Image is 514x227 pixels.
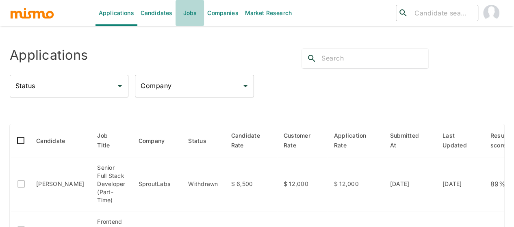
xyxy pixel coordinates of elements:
[97,131,125,150] span: Job Title
[384,157,436,211] td: [DATE]
[321,52,428,65] input: Search
[284,131,321,150] span: Customer Rate
[132,157,182,211] td: SproutLabs
[411,7,475,19] input: Candidate search
[91,157,132,211] td: Senior Full Stack Developer (Part-Time)
[327,157,384,211] td: $ 12,000
[390,131,429,150] span: Submitted At
[114,80,126,92] button: Open
[436,157,484,211] td: [DATE]
[240,80,251,92] button: Open
[188,136,217,146] span: Status
[302,49,321,68] button: search
[334,131,377,150] span: Application Rate
[231,131,271,150] span: Candidate Rate
[442,131,477,150] span: Last Updated
[182,157,224,211] td: Withdrawn
[139,136,176,146] span: Company
[490,178,505,190] p: 89 %
[10,7,54,19] img: logo
[30,157,91,211] td: [PERSON_NAME]
[10,47,88,63] h4: Applications
[36,136,76,146] span: Candidate
[11,157,30,211] td: Only active applications to Public jobs can be selected
[225,157,277,211] td: $ 6,500
[277,157,327,211] td: $ 12,000
[483,5,499,21] img: Maia Reyes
